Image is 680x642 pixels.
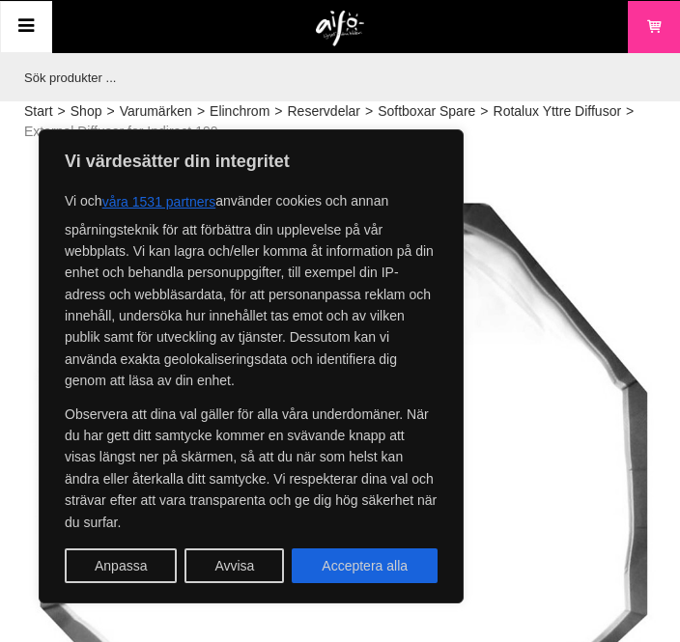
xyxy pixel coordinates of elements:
span: > [480,101,488,122]
button: Anpassa [65,548,177,583]
span: > [106,101,114,122]
button: Avvisa [184,548,284,583]
input: Sök produkter ... [14,53,656,101]
span: > [274,101,282,122]
span: > [197,101,205,122]
a: Shop [71,101,102,122]
button: Acceptera alla [292,548,438,583]
a: Rotalux Yttre Diffusor [494,101,622,122]
a: Softboxar Spare [378,101,475,122]
p: Vi värdesätter din integritet [65,150,438,173]
a: Reservdelar [288,101,360,122]
a: Varumärken [120,101,192,122]
div: Vi värdesätter din integritet [39,129,464,603]
span: External Diffuser for Indirect 190 [24,122,218,142]
span: > [58,101,66,122]
button: våra 1531 partners [102,184,216,219]
p: Vi och använder cookies och annan spårningsteknik för att förbättra din upplevelse på vår webbpla... [65,184,438,392]
span: > [626,101,634,122]
img: logo.png [316,11,365,47]
p: Observera att dina val gäller för alla våra underdomäner. När du har gett ditt samtycke kommer en... [65,404,438,533]
span: > [365,101,373,122]
a: Elinchrom [210,101,269,122]
a: Start [24,101,53,122]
